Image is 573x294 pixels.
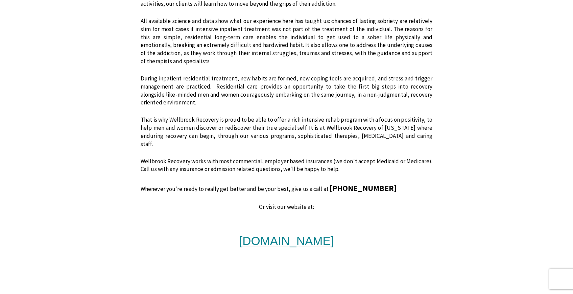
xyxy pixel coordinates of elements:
p: All available science and data show what our experience here has taught us: chances of lasting so... [141,17,432,66]
p: Or visit our website at: [141,203,432,211]
p: Wellbrook Recovery works with most commercial, employer based insurances (we don't accept Medicai... [141,157,432,174]
p: Whenever you're ready to really get better and be your best, give us a call at: [141,182,432,194]
p: That is why Wellbrook Recovery is proud to be able to offer a rich intensive rehab program with a... [141,116,432,148]
a: [DOMAIN_NAME] [239,234,334,247]
strong: [PHONE_NUMBER] [330,183,397,193]
p: During inpatient residential treatment, new habits are formed, new coping tools are acquired, and... [141,75,432,107]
